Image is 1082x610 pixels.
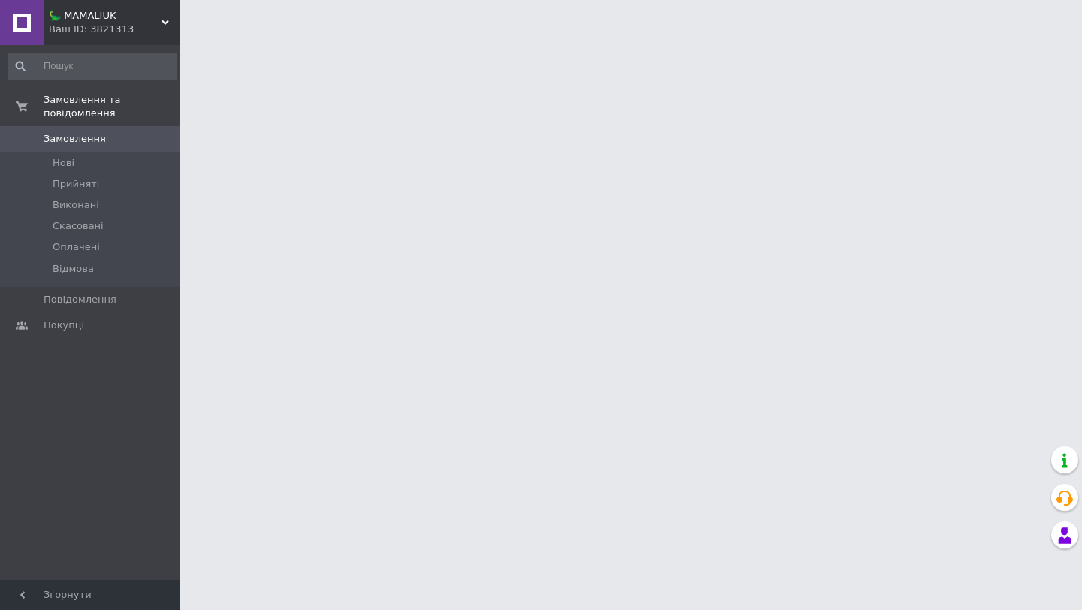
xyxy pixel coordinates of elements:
[53,156,74,170] span: Нові
[44,319,84,332] span: Покупці
[53,198,99,212] span: Виконані
[53,219,104,233] span: Скасовані
[44,132,106,146] span: Замовлення
[53,240,100,254] span: Оплачені
[8,53,177,80] input: Пошук
[44,293,116,307] span: Повідомлення
[53,177,99,191] span: Прийняті
[53,262,94,276] span: Відмова
[44,93,180,120] span: Замовлення та повідомлення
[49,23,180,36] div: Ваш ID: 3821313
[49,9,162,23] span: 🦕 MAMALIUK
